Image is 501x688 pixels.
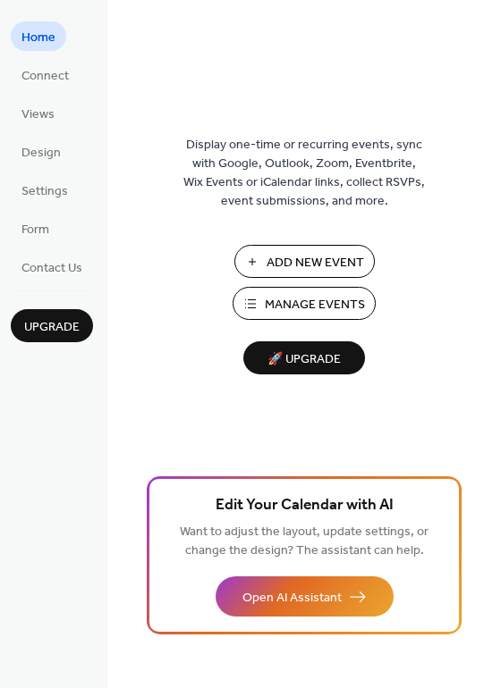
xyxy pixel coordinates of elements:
[21,259,82,278] span: Contact Us
[21,221,49,239] span: Form
[11,137,72,166] a: Design
[21,144,61,163] span: Design
[11,214,60,243] a: Form
[265,296,365,315] span: Manage Events
[11,175,79,205] a: Settings
[11,98,65,128] a: Views
[21,182,68,201] span: Settings
[21,67,69,86] span: Connect
[11,309,93,342] button: Upgrade
[216,576,394,617] button: Open AI Assistant
[183,136,425,211] span: Display one-time or recurring events, sync with Google, Outlook, Zoom, Eventbrite, Wix Events or ...
[11,60,80,89] a: Connect
[180,520,429,563] span: Want to adjust the layout, update settings, or change the design? The assistant can help.
[254,348,354,372] span: 🚀 Upgrade
[11,21,66,51] a: Home
[21,29,55,47] span: Home
[24,318,80,337] span: Upgrade
[21,105,55,124] span: Views
[233,287,376,320] button: Manage Events
[267,254,364,273] span: Add New Event
[243,341,365,374] button: 🚀 Upgrade
[242,589,342,608] span: Open AI Assistant
[216,493,394,518] span: Edit Your Calendar with AI
[234,245,375,278] button: Add New Event
[11,252,93,281] a: Contact Us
